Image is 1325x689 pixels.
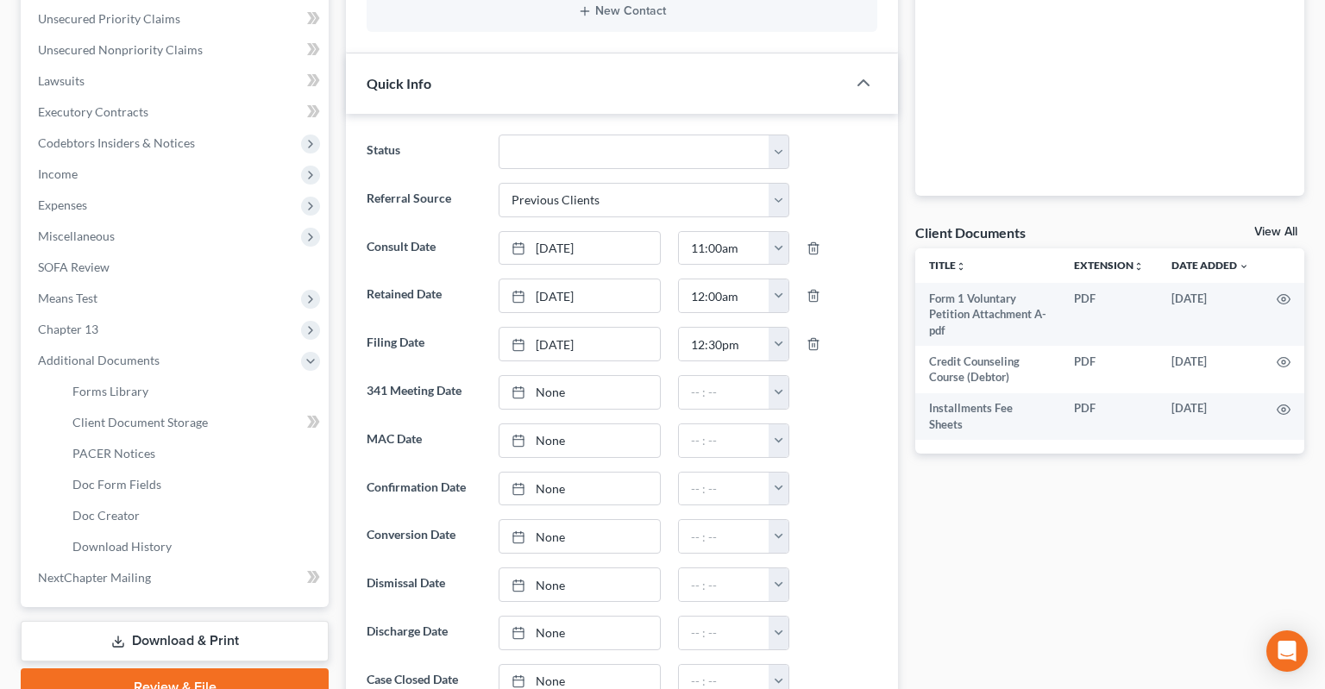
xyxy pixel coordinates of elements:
[1266,630,1308,672] div: Open Intercom Messenger
[1060,393,1158,441] td: PDF
[679,376,769,409] input: -- : --
[1060,346,1158,393] td: PDF
[956,261,966,272] i: unfold_more
[1158,346,1263,393] td: [DATE]
[59,469,329,500] a: Doc Form Fields
[499,473,660,505] a: None
[38,73,85,88] span: Lawsuits
[358,519,490,554] label: Conversion Date
[24,3,329,34] a: Unsecured Priority Claims
[499,279,660,312] a: [DATE]
[679,617,769,649] input: -- : --
[499,424,660,457] a: None
[21,621,329,661] a: Download & Print
[358,472,490,506] label: Confirmation Date
[24,562,329,593] a: NextChapter Mailing
[1074,259,1144,272] a: Extensionunfold_more
[38,166,78,181] span: Income
[499,520,660,553] a: None
[915,223,1026,241] div: Client Documents
[59,407,329,438] a: Client Document Storage
[679,279,769,312] input: -- : --
[679,328,769,360] input: -- : --
[679,424,769,457] input: -- : --
[380,4,863,18] button: New Contact
[679,568,769,601] input: -- : --
[38,135,195,150] span: Codebtors Insiders & Notices
[72,508,140,523] span: Doc Creator
[358,279,490,313] label: Retained Date
[499,328,660,360] a: [DATE]
[72,415,208,429] span: Client Document Storage
[24,252,329,283] a: SOFA Review
[1171,259,1249,272] a: Date Added expand_more
[929,259,966,272] a: Titleunfold_more
[499,617,660,649] a: None
[59,376,329,407] a: Forms Library
[1239,261,1249,272] i: expand_more
[915,346,1060,393] td: Credit Counseling Course (Debtor)
[38,353,160,367] span: Additional Documents
[358,135,490,169] label: Status
[38,11,180,26] span: Unsecured Priority Claims
[358,423,490,458] label: MAC Date
[367,75,431,91] span: Quick Info
[915,283,1060,346] td: Form 1 Voluntary Petition Attachment A-pdf
[24,97,329,128] a: Executory Contracts
[38,42,203,57] span: Unsecured Nonpriority Claims
[358,327,490,361] label: Filing Date
[1158,393,1263,441] td: [DATE]
[499,568,660,601] a: None
[358,231,490,266] label: Consult Date
[679,520,769,553] input: -- : --
[59,500,329,531] a: Doc Creator
[915,393,1060,441] td: Installments Fee Sheets
[38,322,98,336] span: Chapter 13
[499,232,660,265] a: [DATE]
[72,446,155,460] span: PACER Notices
[38,104,148,119] span: Executory Contracts
[679,232,769,265] input: -- : --
[1060,283,1158,346] td: PDF
[358,183,490,217] label: Referral Source
[38,197,87,212] span: Expenses
[38,260,110,274] span: SOFA Review
[59,438,329,469] a: PACER Notices
[1133,261,1144,272] i: unfold_more
[38,229,115,243] span: Miscellaneous
[72,477,161,492] span: Doc Form Fields
[679,473,769,505] input: -- : --
[24,66,329,97] a: Lawsuits
[1158,283,1263,346] td: [DATE]
[24,34,329,66] a: Unsecured Nonpriority Claims
[38,291,97,305] span: Means Test
[72,384,148,398] span: Forms Library
[1254,226,1297,238] a: View All
[38,570,151,585] span: NextChapter Mailing
[59,531,329,562] a: Download History
[72,539,172,554] span: Download History
[358,375,490,410] label: 341 Meeting Date
[499,376,660,409] a: None
[358,616,490,650] label: Discharge Date
[358,567,490,602] label: Dismissal Date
